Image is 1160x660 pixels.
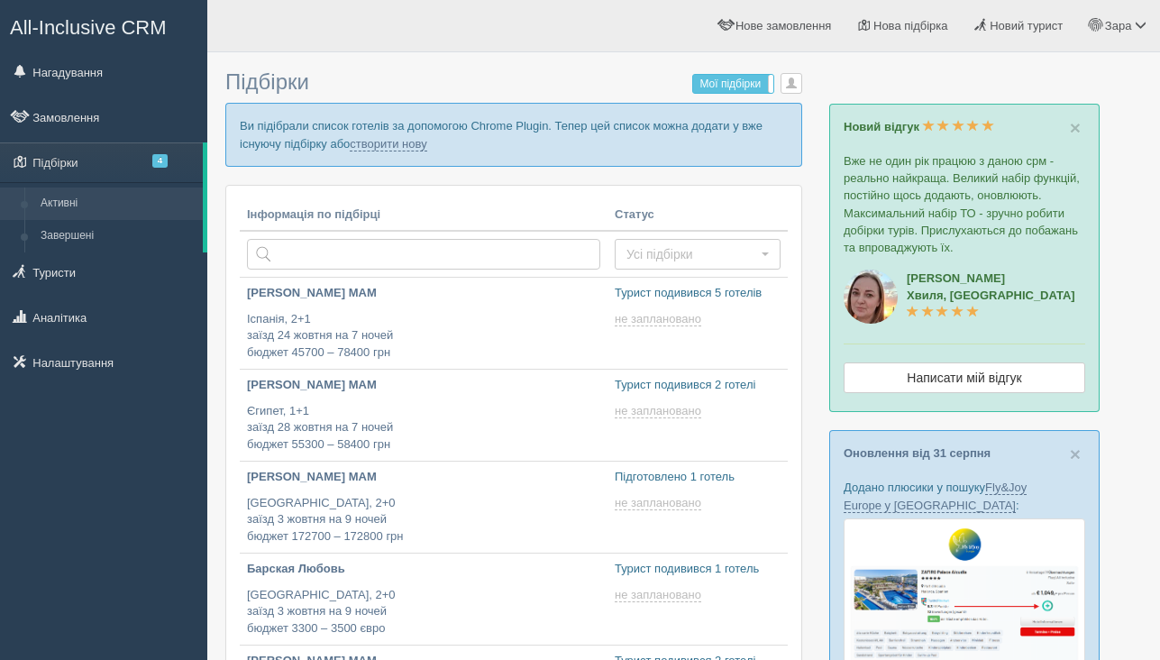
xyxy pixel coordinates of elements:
p: [PERSON_NAME] MAM [247,469,600,486]
p: Ви підібрали список готелів за допомогою Chrome Plugin. Тепер цей список можна додати у вже існую... [225,103,802,166]
span: не заплановано [615,588,701,602]
button: Close [1070,118,1081,137]
p: [PERSON_NAME] MAM [247,377,600,394]
a: не заплановано [615,588,705,602]
span: не заплановано [615,404,701,418]
a: Завершені [32,220,203,252]
a: [PERSON_NAME] MAM Єгипет, 1+1заїзд 28 жовтня на 7 ночейбюджет 55300 – 58400 грн [240,370,607,461]
p: Турист подивився 2 готелі [615,377,781,394]
th: Інформація по підбірці [240,199,607,232]
p: [PERSON_NAME] MAM [247,285,600,302]
a: не заплановано [615,312,705,326]
a: Барская Любовь [GEOGRAPHIC_DATA], 2+0заїзд 3 жовтня на 9 ночейбюджет 3300 – 3500 євро [240,554,607,645]
a: не заплановано [615,404,705,418]
button: Close [1070,445,1081,463]
a: Fly&Joy Europe у [GEOGRAPHIC_DATA] [844,481,1027,512]
p: [GEOGRAPHIC_DATA], 2+0 заїзд 3 жовтня на 9 ночей бюджет 3300 – 3500 євро [247,587,600,637]
span: × [1070,444,1081,464]
a: Активні [32,188,203,220]
span: Усі підбірки [626,245,757,263]
a: Написати мій відгук [844,362,1085,393]
input: Пошук за країною або туристом [247,239,600,270]
p: Турист подивився 5 готелів [615,285,781,302]
th: Статус [607,199,788,232]
a: [PERSON_NAME] MAM [GEOGRAPHIC_DATA], 2+0заїзд 3 жовтня на 9 ночейбюджет 172700 – 172800 грн [240,462,607,553]
a: не заплановано [615,496,705,510]
p: Барская Любовь [247,561,600,578]
a: створити нову [350,137,426,151]
span: Нове замовлення [735,19,831,32]
span: All-Inclusive CRM [10,16,167,39]
p: Вже не один рік працюю з даною срм - реально найкраща. Великий набір функцій, постійно щось додаю... [844,152,1085,256]
a: [PERSON_NAME]Хвиля, [GEOGRAPHIC_DATA] [907,271,1075,319]
span: 4 [152,154,168,168]
span: не заплановано [615,312,701,326]
p: [GEOGRAPHIC_DATA], 2+0 заїзд 3 жовтня на 9 ночей бюджет 172700 – 172800 грн [247,495,600,545]
a: All-Inclusive CRM [1,1,206,50]
span: Нова підбірка [873,19,948,32]
span: Підбірки [225,69,309,94]
a: Оновлення від 31 серпня [844,446,991,460]
span: не заплановано [615,496,701,510]
a: Новий відгук [844,120,994,133]
p: Єгипет, 1+1 заїзд 28 жовтня на 7 ночей бюджет 55300 – 58400 грн [247,403,600,454]
p: Іспанія, 2+1 заїзд 24 жовтня на 7 ночей бюджет 45700 – 78400 грн [247,311,600,362]
span: Зара [1105,19,1132,32]
button: Усі підбірки [615,239,781,270]
label: Мої підбірки [693,75,773,93]
span: Новий турист [990,19,1063,32]
a: [PERSON_NAME] MAM Іспанія, 2+1заїзд 24 жовтня на 7 ночейбюджет 45700 – 78400 грн [240,278,607,369]
span: × [1070,117,1081,138]
p: Додано плюсики у пошуку : [844,479,1085,513]
p: Підготовлено 1 готель [615,469,781,486]
p: Турист подивився 1 готель [615,561,781,578]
